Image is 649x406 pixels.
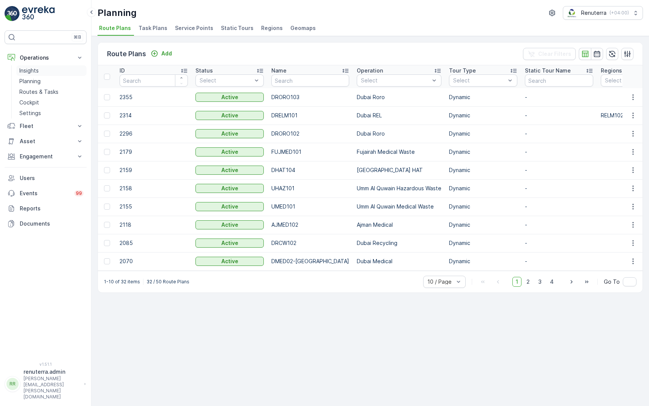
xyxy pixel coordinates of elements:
div: Toggle Row Selected [104,112,110,118]
p: Clear Filters [538,50,571,58]
div: Toggle Row Selected [104,167,110,173]
a: Cockpit [16,97,87,108]
p: Active [221,112,238,119]
p: 2179 [120,148,188,156]
p: Users [20,174,83,182]
p: Select [453,77,506,84]
p: - [525,258,593,265]
span: Static Tours [221,24,254,32]
img: Screenshot_2024-07-26_at_13.33.01.png [566,9,578,17]
a: Planning [16,76,87,87]
p: - [525,239,593,247]
p: - [525,148,593,156]
button: Active [195,111,264,120]
p: Static Tour Name [525,67,571,74]
p: 2296 [120,130,188,137]
p: Tour Type [449,67,476,74]
p: DMED02-[GEOGRAPHIC_DATA] [271,258,349,265]
p: Regions [601,67,622,74]
p: Active [221,239,238,247]
a: Documents [5,216,87,231]
p: Dynamic [449,239,517,247]
p: Settings [19,109,41,117]
div: Toggle Row Selected [104,204,110,210]
span: Service Points [175,24,213,32]
a: Events99 [5,186,87,201]
p: Dynamic [449,185,517,192]
p: Dynamic [449,148,517,156]
p: AJMED102 [271,221,349,229]
button: Active [195,184,264,193]
p: - [525,112,593,119]
p: Dynamic [449,203,517,210]
p: Dubai Roro [357,93,441,101]
p: DRELM101 [271,112,349,119]
p: Dubai Roro [357,130,441,137]
span: 4 [547,277,557,287]
button: Active [195,129,264,138]
div: Toggle Row Selected [104,185,110,191]
p: - [525,93,593,101]
input: Search [120,74,188,87]
p: UMED101 [271,203,349,210]
p: Dubai Medical [357,258,441,265]
p: Events [20,190,70,197]
p: - [525,166,593,174]
p: Active [221,185,238,192]
p: renuterra.admin [24,368,80,376]
p: ⌘B [74,34,81,40]
button: RRrenuterra.admin[PERSON_NAME][EMAIL_ADDRESS][PERSON_NAME][DOMAIN_NAME] [5,368,87,400]
a: Insights [16,65,87,76]
p: Dubai Recycling [357,239,441,247]
p: Renuterra [581,9,606,17]
p: Insights [19,67,39,74]
a: Users [5,171,87,186]
p: Select [361,77,430,84]
p: Active [221,130,238,137]
div: Toggle Row Selected [104,258,110,264]
p: 2355 [120,93,188,101]
p: FUJMED101 [271,148,349,156]
p: Operations [20,54,71,62]
p: Active [221,166,238,174]
span: Go To [604,278,620,286]
p: ID [120,67,125,74]
p: - [525,130,593,137]
p: Name [271,67,287,74]
p: Status [195,67,213,74]
p: Cockpit [19,99,39,106]
p: ( +04:00 ) [610,10,629,16]
p: Umm Al Quwain Medical Waste [357,203,441,210]
p: 2159 [120,166,188,174]
p: 1-10 of 32 items [104,279,140,285]
img: logo_light-DOdMpM7g.png [22,6,55,21]
p: Operation [357,67,383,74]
button: Active [195,220,264,229]
span: 3 [535,277,545,287]
p: [PERSON_NAME][EMAIL_ADDRESS][PERSON_NAME][DOMAIN_NAME] [24,376,80,400]
input: Search [271,74,349,87]
p: Documents [20,220,83,227]
p: Dynamic [449,221,517,229]
p: 2118 [120,221,188,229]
p: DRCW102 [271,239,349,247]
input: Search [525,74,593,87]
button: Clear Filters [523,48,576,60]
p: Fleet [20,122,71,130]
span: v 1.51.1 [5,362,87,367]
button: Active [195,257,264,266]
p: Asset [20,137,71,145]
p: 2314 [120,112,188,119]
p: - [525,203,593,210]
p: Active [221,258,238,265]
p: 2155 [120,203,188,210]
p: 2158 [120,185,188,192]
button: Renuterra(+04:00) [563,6,643,20]
div: Toggle Row Selected [104,222,110,228]
p: Planning [98,7,137,19]
p: 2070 [120,258,188,265]
p: Dynamic [449,166,517,174]
p: 2085 [120,239,188,247]
button: Active [195,147,264,156]
p: Umm Al Quwain Hazardous Waste [357,185,441,192]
